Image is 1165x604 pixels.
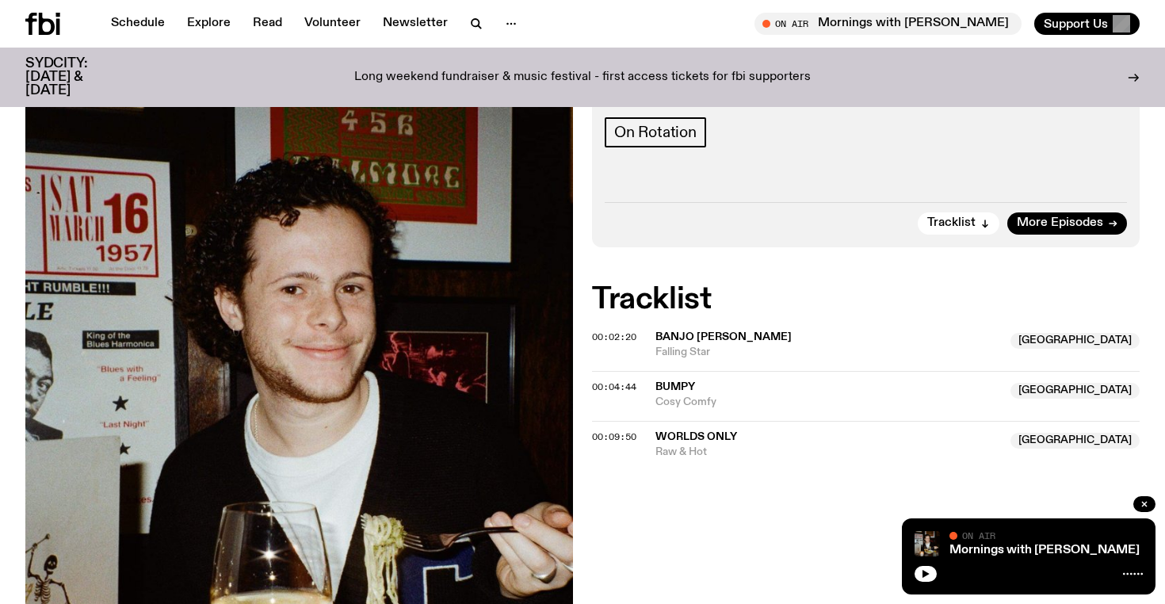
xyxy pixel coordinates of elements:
span: 00:04:44 [592,380,636,393]
span: Cosy Comfy [655,395,1001,410]
a: Volunteer [295,13,370,35]
span: [GEOGRAPHIC_DATA] [1010,433,1140,449]
span: Falling Star [655,345,1001,360]
span: Tracklist [927,217,976,229]
span: 00:09:50 [592,430,636,443]
span: [GEOGRAPHIC_DATA] [1010,383,1140,399]
span: On Air [962,530,995,541]
span: Raw & Hot [655,445,1001,460]
a: Newsletter [373,13,457,35]
a: On Rotation [605,117,706,147]
span: 00:02:20 [592,331,636,343]
span: Support Us [1044,17,1108,31]
p: Long weekend fundraiser & music festival - first access tickets for fbi supporters [354,71,811,85]
button: On AirMornings with [PERSON_NAME] [754,13,1022,35]
a: Read [243,13,292,35]
span: More Episodes [1017,217,1103,229]
h3: SYDCITY: [DATE] & [DATE] [25,57,127,97]
h2: Tracklist [592,285,1140,314]
button: Tracklist [918,212,999,235]
a: Schedule [101,13,174,35]
span: Worlds Only [655,431,737,442]
a: Mornings with [PERSON_NAME] [949,544,1140,556]
img: Sam blankly stares at the camera, brightly lit by a camera flash wearing a hat collared shirt and... [915,531,940,556]
span: Banjo [PERSON_NAME] [655,331,792,342]
a: Explore [178,13,240,35]
span: [GEOGRAPHIC_DATA] [1010,333,1140,349]
span: On Rotation [614,124,697,141]
button: Support Us [1034,13,1140,35]
a: More Episodes [1007,212,1127,235]
span: Bumpy [655,381,695,392]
